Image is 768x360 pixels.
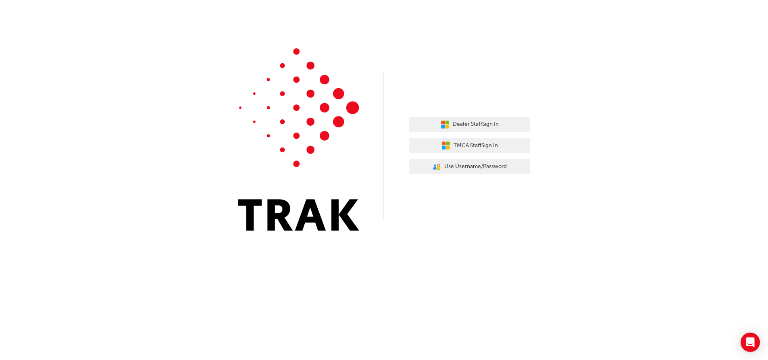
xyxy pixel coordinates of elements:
[409,138,530,153] button: TMCA StaffSign In
[238,48,359,231] img: Trak
[409,117,530,132] button: Dealer StaffSign In
[444,162,507,171] span: Use Username/Password
[453,120,499,129] span: Dealer Staff Sign In
[741,333,760,352] div: Open Intercom Messenger
[409,159,530,175] button: Use Username/Password
[454,141,498,150] span: TMCA Staff Sign In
